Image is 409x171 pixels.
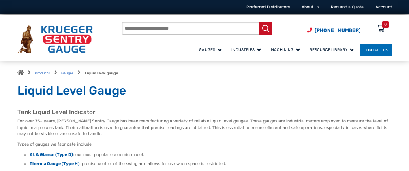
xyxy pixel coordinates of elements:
h2: Tank Liquid Level Indicator [17,108,392,116]
strong: Liquid level gauge [85,71,118,75]
a: Preferred Distributors [246,4,290,10]
a: Phone Number (920) 434-8860 [307,27,361,34]
a: Gauges [61,71,74,75]
span: Industries [231,47,261,52]
a: Therma Gauge (Type H) [30,161,79,166]
span: Contact Us [364,48,388,52]
span: Gauges [199,47,222,52]
a: Resource Library [306,42,360,57]
div: 0 [384,21,387,28]
li: : our most popular economic model. [30,152,392,158]
p: Types of gauges we fabricate include: [17,141,392,148]
span: Machining [271,47,300,52]
p: For over 75+ years, [PERSON_NAME] Sentry Gauge has been manufacturing a variety of reliable liqui... [17,118,392,137]
span: [PHONE_NUMBER] [315,27,361,33]
a: Machining [267,42,306,57]
img: Krueger Sentry Gauge [17,25,93,53]
h1: Liquid Level Gauge [17,83,392,99]
a: Gauges [195,42,228,57]
a: About Us [302,4,319,10]
a: Industries [228,42,267,57]
li: : precise control of the swing arm allows for use when space is restricted. [30,160,392,167]
span: Resource Library [310,47,354,52]
a: Products [35,71,50,75]
strong: Therma Gauge (Type H [30,161,78,166]
a: At A Glance (Type D) [30,152,73,157]
a: Request a Quote [331,4,364,10]
a: Contact Us [360,44,392,56]
a: Account [375,4,392,10]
